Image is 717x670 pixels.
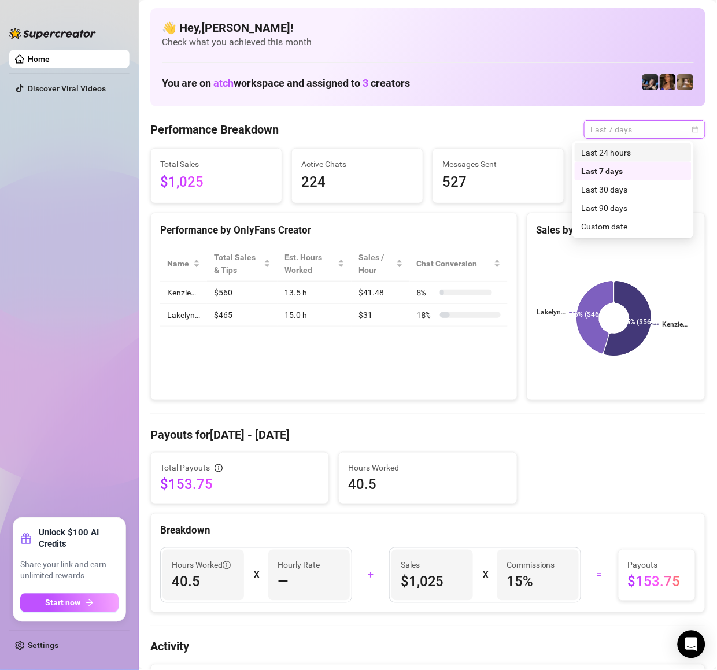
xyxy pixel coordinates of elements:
[582,183,685,196] div: Last 30 days
[417,286,435,299] span: 8 %
[278,573,289,591] span: —
[442,172,555,194] span: 527
[160,476,319,494] span: $153.75
[215,464,223,472] span: info-circle
[223,561,231,569] span: info-circle
[575,199,692,217] div: Last 90 days
[507,559,555,572] article: Commissions
[253,566,259,584] div: X
[150,427,705,443] h4: Payouts for [DATE] - [DATE]
[39,527,119,550] strong: Unlock $100 AI Credits
[160,523,696,539] div: Breakdown
[582,146,685,159] div: Last 24 hours
[662,320,688,328] text: Kenzie…
[20,533,32,545] span: gift
[628,559,686,572] span: Payouts
[160,246,207,282] th: Name
[537,223,696,238] div: Sales by OnlyFans Creator
[401,573,464,591] span: $1,025
[591,121,698,138] span: Last 7 days
[86,599,94,607] span: arrow-right
[28,641,58,650] a: Settings
[150,639,705,655] h4: Activity
[46,598,81,608] span: Start now
[150,121,279,138] h4: Performance Breakdown
[582,202,685,214] div: Last 90 days
[160,158,272,171] span: Total Sales
[582,165,685,177] div: Last 7 days
[352,246,410,282] th: Sales / Hour
[363,77,368,89] span: 3
[352,282,410,304] td: $41.48
[642,74,659,90] img: Lakelyn
[575,143,692,162] div: Last 24 hours
[417,309,435,321] span: 18 %
[172,573,235,591] span: 40.5
[162,77,410,90] h1: You are on workspace and assigned to creators
[207,282,278,304] td: $560
[358,251,394,276] span: Sales / Hour
[507,573,570,591] span: 15 %
[9,28,96,39] img: logo-BBDzfeDw.svg
[160,304,207,327] td: Lakelyn…
[582,220,685,233] div: Custom date
[628,573,686,591] span: $153.75
[167,257,191,270] span: Name
[214,251,261,276] span: Total Sales & Tips
[207,246,278,282] th: Total Sales & Tips
[410,246,508,282] th: Chat Conversion
[278,559,320,572] article: Hourly Rate
[359,566,382,584] div: +
[278,282,352,304] td: 13.5 h
[348,462,507,475] span: Hours Worked
[660,74,676,90] img: Kenzie
[588,566,611,584] div: =
[537,309,566,317] text: Lakelyn…
[160,282,207,304] td: Kenzie…
[575,162,692,180] div: Last 7 days
[278,304,352,327] td: 15.0 h
[678,631,705,658] div: Open Intercom Messenger
[284,251,335,276] div: Est. Hours Worked
[352,304,410,327] td: $31
[28,54,50,64] a: Home
[442,158,555,171] span: Messages Sent
[417,257,491,270] span: Chat Conversion
[575,217,692,236] div: Custom date
[677,74,693,90] img: Brooke
[301,158,413,171] span: Active Chats
[172,559,231,572] span: Hours Worked
[162,36,694,49] span: Check what you achieved this month
[482,566,488,584] div: X
[348,476,507,494] span: 40.5
[401,559,464,572] span: Sales
[213,77,234,89] span: atch
[28,84,106,93] a: Discover Viral Videos
[160,172,272,194] span: $1,025
[160,462,210,475] span: Total Payouts
[692,126,699,133] span: calendar
[575,180,692,199] div: Last 30 days
[301,172,413,194] span: 224
[162,20,694,36] h4: 👋 Hey, [PERSON_NAME] !
[160,223,508,238] div: Performance by OnlyFans Creator
[207,304,278,327] td: $465
[20,594,119,612] button: Start nowarrow-right
[20,560,119,582] span: Share your link and earn unlimited rewards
